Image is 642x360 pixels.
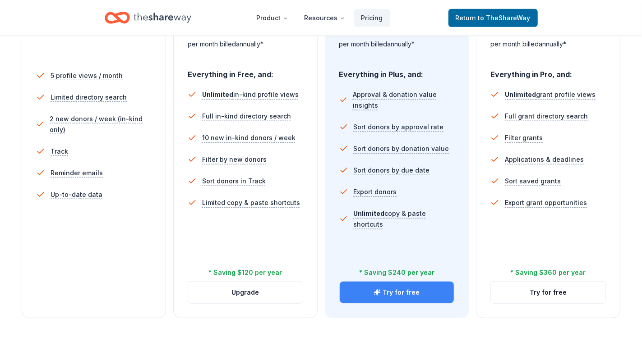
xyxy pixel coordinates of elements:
[51,168,103,178] span: Reminder emails
[505,132,543,143] span: Filter grants
[202,154,267,165] span: Filter by new donors
[188,282,303,303] button: Upgrade
[202,132,296,143] span: 10 new in-kind donors / week
[354,9,390,27] a: Pricing
[50,114,151,135] span: 2 new donors / week (in-kind only)
[208,267,282,278] div: * Saving $120 per year
[233,12,268,37] span: $ 19
[51,92,127,103] span: Limited directory search
[456,13,531,23] span: Return
[297,9,352,27] button: Resources
[505,197,587,208] span: Export grant opportunities
[51,70,123,81] span: 5 profile views / month
[505,111,588,122] span: Full grant directory search
[353,210,426,228] span: copy & paste shortcuts
[354,165,430,176] span: Sort donors by due date
[354,122,444,132] span: Sort donors by approval rate
[353,89,454,111] span: Approval & donation value insights
[354,187,397,197] span: Export donors
[202,111,291,122] span: Full in-kind directory search
[188,39,303,50] div: per month billed annually*
[384,12,424,37] span: $ 39
[202,176,266,187] span: Sort donors in Track
[249,7,390,28] nav: Main
[490,39,606,50] div: per month billed annually*
[505,91,536,98] span: Unlimited
[505,154,584,165] span: Applications & deadlines
[339,39,455,50] div: per month billed annually*
[545,12,585,37] span: $ 89
[353,210,384,217] span: Unlimited
[490,61,606,80] div: Everything in Pro, and:
[202,197,300,208] span: Limited copy & paste shortcuts
[339,61,455,80] div: Everything in Plus, and:
[511,267,586,278] div: * Saving $360 per year
[491,282,605,303] button: Try for free
[340,282,454,303] button: Try for free
[51,146,68,157] span: Track
[202,91,233,98] span: Unlimited
[448,9,538,27] a: Returnto TheShareWay
[505,91,596,98] span: grant profile views
[354,143,449,154] span: Sort donors by donation value
[478,14,531,22] span: to TheShareWay
[51,189,102,200] span: Up-to-date data
[249,9,296,27] button: Product
[359,267,434,278] div: * Saving $240 per year
[202,91,299,98] span: in-kind profile views
[105,7,191,28] a: Home
[505,176,561,187] span: Sort saved grants
[188,61,303,80] div: Everything in Free, and:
